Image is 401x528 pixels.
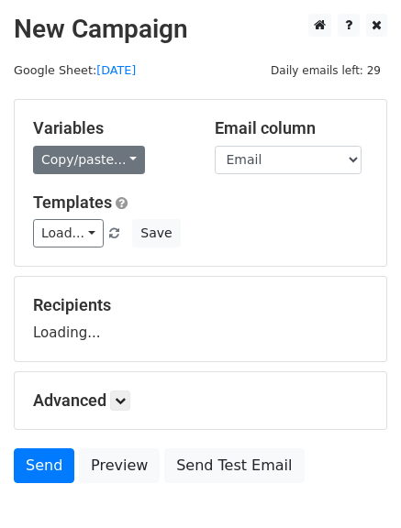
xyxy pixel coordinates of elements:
a: Send Test Email [164,448,304,483]
span: Daily emails left: 29 [264,60,387,81]
h5: Variables [33,118,187,138]
h2: New Campaign [14,14,387,45]
small: Google Sheet: [14,63,136,77]
h5: Recipients [33,295,368,315]
a: Copy/paste... [33,146,145,174]
div: Loading... [33,295,368,343]
button: Save [132,219,180,247]
a: [DATE] [96,63,136,77]
h5: Email column [215,118,369,138]
a: Load... [33,219,104,247]
a: Daily emails left: 29 [264,63,387,77]
a: Templates [33,192,112,212]
h5: Advanced [33,390,368,411]
iframe: Chat Widget [309,440,401,528]
a: Send [14,448,74,483]
a: Preview [79,448,160,483]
